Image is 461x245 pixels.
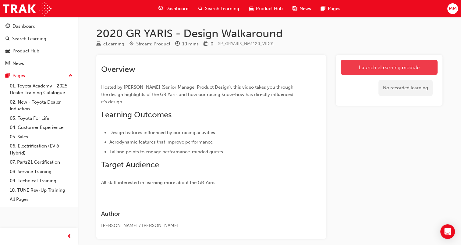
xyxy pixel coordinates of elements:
span: prev-icon [67,233,72,240]
div: Open Intercom Messenger [440,224,455,239]
span: pages-icon [321,5,325,12]
a: 06. Electrification (EV & Hybrid) [7,141,75,158]
h1: 2020 GR YARIS - Design Walkaround [96,27,442,40]
a: 03. Toyota For Life [7,114,75,123]
a: 08. Service Training [7,167,75,176]
span: money-icon [204,41,208,47]
span: up-icon [69,72,73,80]
div: Price [204,40,213,48]
span: news-icon [293,5,297,12]
div: [PERSON_NAME] / [PERSON_NAME] [101,222,299,229]
a: pages-iconPages [316,2,345,15]
a: Product Hub [2,45,75,57]
span: Hosted by [PERSON_NAME] (Senior Manage, Product Design), this video takes you through the design ... [101,84,295,105]
button: MM [447,3,458,14]
a: search-iconSearch Learning [193,2,244,15]
span: Design features influenced by our racing activities [109,130,215,135]
div: Product Hub [12,48,39,55]
a: 09. Technical Training [7,176,75,186]
a: 10. TUNE Rev-Up Training [7,186,75,195]
div: Search Learning [12,35,46,42]
span: guage-icon [158,5,163,12]
span: target-icon [129,41,134,47]
div: Duration [175,40,199,48]
button: Pages [2,70,75,81]
span: Talking points to engage performance-minded guests [109,149,223,154]
a: Search Learning [2,33,75,44]
span: learningResourceType_ELEARNING-icon [96,41,101,47]
span: car-icon [5,48,10,54]
a: 05. Sales [7,132,75,142]
a: news-iconNews [288,2,316,15]
a: car-iconProduct Hub [244,2,288,15]
span: search-icon [198,5,203,12]
a: Dashboard [2,21,75,32]
div: Type [96,40,124,48]
span: Target Audience [101,160,159,169]
div: eLearning [103,41,124,48]
span: Aerodynamic features that improve performance [109,139,213,145]
span: news-icon [5,61,10,66]
a: 01. Toyota Academy - 2025 Dealer Training Catalogue [7,81,75,98]
span: clock-icon [175,41,180,47]
span: Product Hub [256,5,283,12]
span: Pages [328,5,340,12]
span: Search Learning [205,5,239,12]
span: All staff interested in learning more about the GR Yaris [101,180,215,185]
a: News [2,58,75,69]
span: Learning resource code [218,41,274,46]
a: Launch eLearning module [341,60,438,75]
div: Dashboard [12,23,36,30]
span: search-icon [5,36,10,42]
a: All Pages [7,195,75,204]
span: Dashboard [165,5,189,12]
span: Overview [101,65,135,74]
span: pages-icon [5,73,10,79]
a: 04. Customer Experience [7,123,75,132]
span: guage-icon [5,24,10,29]
button: DashboardSearch LearningProduct HubNews [2,20,75,70]
a: guage-iconDashboard [154,2,193,15]
span: car-icon [249,5,254,12]
div: 10 mins [182,41,199,48]
div: News [12,60,24,67]
div: Stream [129,40,170,48]
div: Stream: Product [136,41,170,48]
span: MM [449,5,456,12]
div: Pages [12,72,25,79]
span: News [300,5,311,12]
span: Learning Outcomes [101,110,172,119]
a: 02. New - Toyota Dealer Induction [7,98,75,114]
div: 0 [211,41,213,48]
div: No recorded learning [378,80,433,96]
img: Trak [3,2,51,16]
h3: Author [101,210,299,217]
a: 07. Parts21 Certification [7,158,75,167]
